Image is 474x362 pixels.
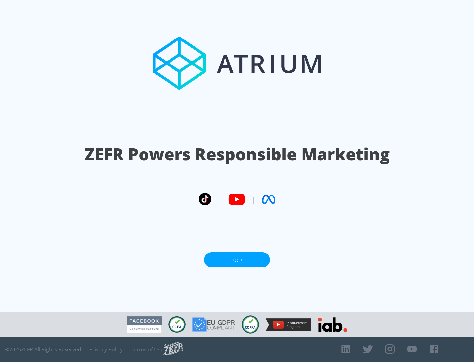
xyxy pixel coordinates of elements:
img: CCPA Compliant [168,316,186,333]
img: IAB [318,317,347,332]
img: Facebook Marketing Partner [127,316,162,333]
a: Log In [204,252,270,267]
a: Terms of Use [131,346,164,353]
img: COPPA Compliant [242,315,259,334]
img: GDPR Compliant [192,317,235,332]
span: | [251,194,255,204]
img: YouTube Measurement Program [266,318,311,331]
h1: ZEFR Powers Responsible Marketing [85,143,390,166]
span: © 2025 ZEFR All Rights Reserved [5,346,81,353]
a: Privacy Policy [89,346,123,353]
span: | [218,194,222,204]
